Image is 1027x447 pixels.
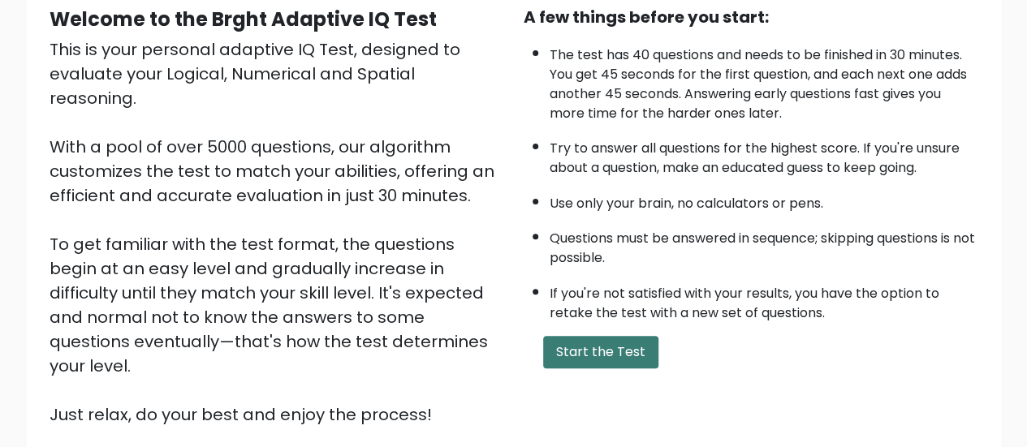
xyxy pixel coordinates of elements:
[524,5,978,29] div: A few things before you start:
[50,6,437,32] b: Welcome to the Brght Adaptive IQ Test
[550,131,978,178] li: Try to answer all questions for the highest score. If you're unsure about a question, make an edu...
[50,37,504,427] div: This is your personal adaptive IQ Test, designed to evaluate your Logical, Numerical and Spatial ...
[550,221,978,268] li: Questions must be answered in sequence; skipping questions is not possible.
[543,336,658,368] button: Start the Test
[550,186,978,213] li: Use only your brain, no calculators or pens.
[550,37,978,123] li: The test has 40 questions and needs to be finished in 30 minutes. You get 45 seconds for the firs...
[550,276,978,323] li: If you're not satisfied with your results, you have the option to retake the test with a new set ...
